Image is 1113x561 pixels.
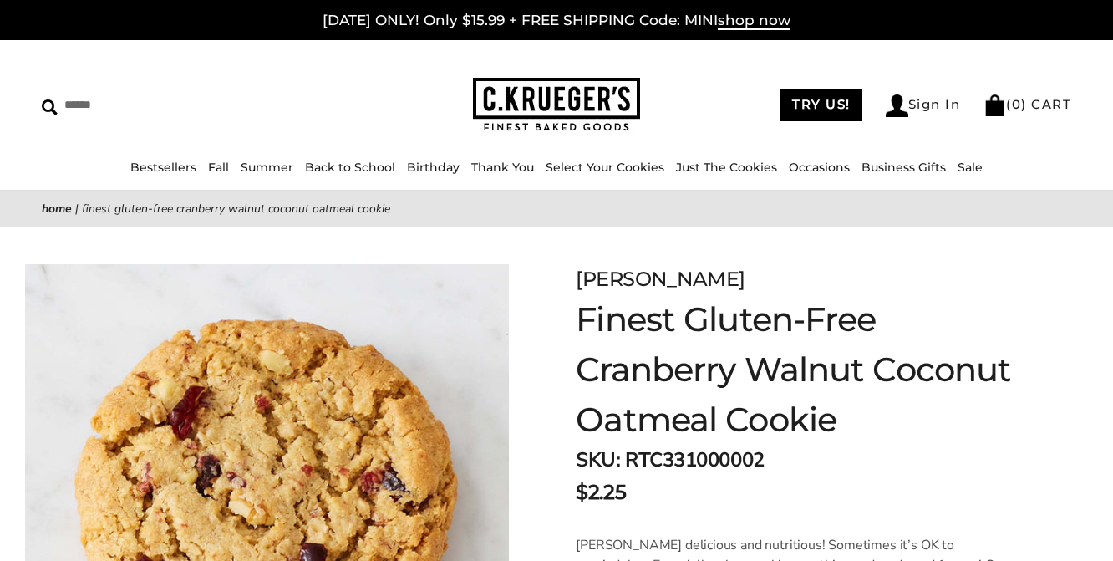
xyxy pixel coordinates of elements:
a: (0) CART [983,96,1071,112]
span: 0 [1012,96,1022,112]
a: Occasions [789,160,850,175]
h1: Finest Gluten-Free Cranberry Walnut Coconut Oatmeal Cookie [576,294,1029,445]
span: RTC331000002 [625,446,765,473]
a: [DATE] ONLY! Only $15.99 + FREE SHIPPING Code: MINIshop now [323,12,790,30]
a: Sign In [886,94,961,117]
span: | [75,201,79,217]
img: Search [42,99,58,115]
a: Bestsellers [130,160,196,175]
a: Business Gifts [861,160,946,175]
img: C.KRUEGER'S [473,78,640,132]
a: Just The Cookies [676,160,777,175]
span: shop now [718,12,790,30]
span: Finest Gluten-Free Cranberry Walnut Coconut Oatmeal Cookie [82,201,390,217]
img: Bag [983,94,1006,116]
a: Sale [958,160,983,175]
a: Home [42,201,72,217]
a: Thank You [471,160,534,175]
nav: breadcrumbs [42,199,1071,218]
a: Back to School [305,160,395,175]
a: Fall [208,160,229,175]
img: Account [886,94,908,117]
a: Birthday [407,160,460,175]
div: [PERSON_NAME] [576,264,1029,294]
a: TRY US! [780,89,862,121]
strong: SKU: [576,446,620,473]
input: Search [42,92,280,118]
span: $2.25 [576,477,626,507]
a: Select Your Cookies [546,160,664,175]
a: Summer [241,160,293,175]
